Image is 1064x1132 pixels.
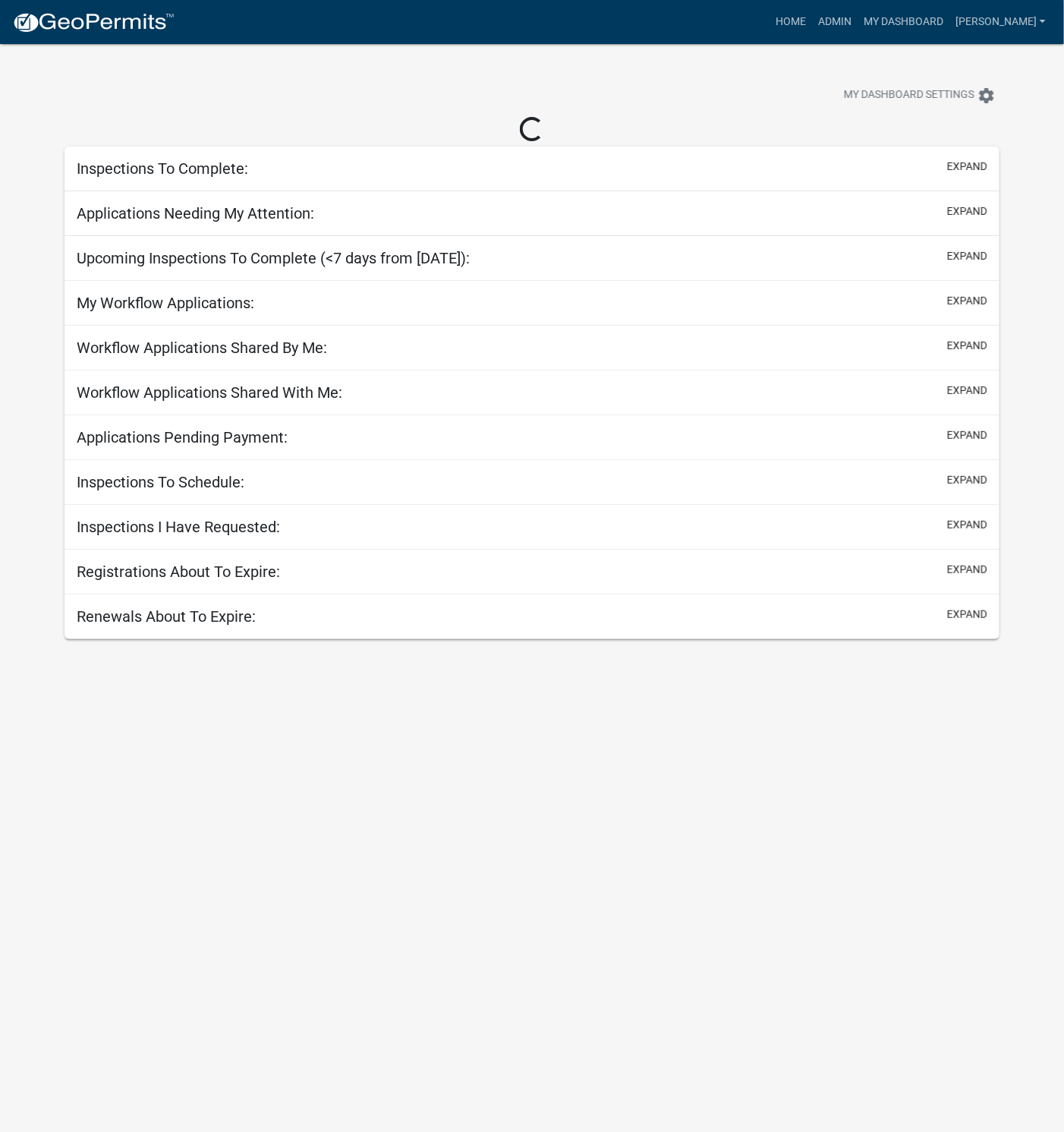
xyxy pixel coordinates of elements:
[947,383,987,399] button: expand
[77,518,280,536] h5: Inspections I Have Requested:
[812,8,858,36] a: Admin
[947,159,987,175] button: expand
[947,427,987,443] button: expand
[947,472,987,488] button: expand
[77,159,248,178] h5: Inspections To Complete:
[949,8,1052,36] a: [PERSON_NAME]
[77,294,254,312] h5: My Workflow Applications:
[947,248,987,264] button: expand
[77,563,280,581] h5: Registrations About To Expire:
[947,562,987,578] button: expand
[858,8,949,36] a: My Dashboard
[947,338,987,354] button: expand
[832,80,1008,110] button: My Dashboard Settingssettings
[77,428,288,446] h5: Applications Pending Payment:
[77,473,244,491] h5: Inspections To Schedule:
[947,607,987,623] button: expand
[947,203,987,219] button: expand
[947,293,987,309] button: expand
[77,339,327,357] h5: Workflow Applications Shared By Me:
[977,87,996,105] i: settings
[844,87,974,105] span: My Dashboard Settings
[77,249,470,267] h5: Upcoming Inspections To Complete (<7 days from [DATE]):
[770,8,812,36] a: Home
[947,517,987,533] button: expand
[77,607,256,626] h5: Renewals About To Expire:
[77,204,314,222] h5: Applications Needing My Attention:
[77,383,342,402] h5: Workflow Applications Shared With Me:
